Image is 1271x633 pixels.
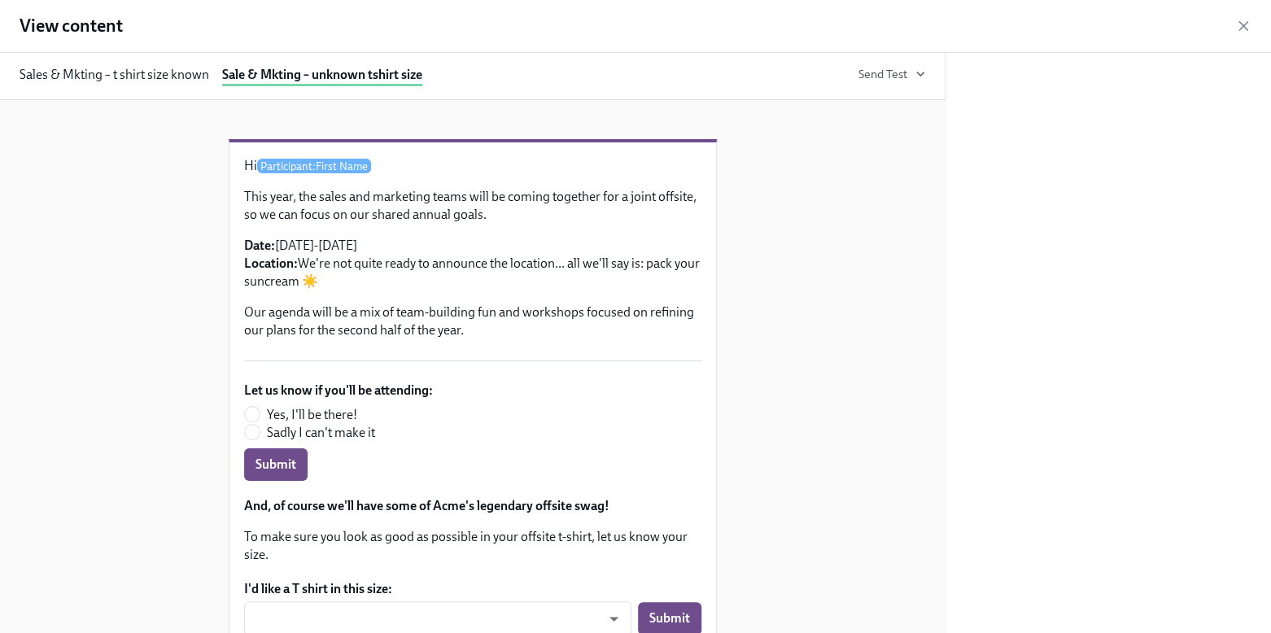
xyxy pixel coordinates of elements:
div: Sales & Mkting – t shirt size known [20,66,209,86]
div: And, of course we'll have some of Acme's legendary offsite swag! To make sure you look as good as... [242,495,703,565]
button: Send Test [858,66,925,82]
div: HiParticipant:First Name This year, the sales and marketing teams will be coming together for a j... [242,155,703,341]
div: Sale & Mkting – unknown tshirt size [222,66,422,86]
h1: View content [20,14,123,38]
div: Let us know if you'll be attending:Yes, I'll be there!Sadly I can't make itSubmit [242,380,703,482]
